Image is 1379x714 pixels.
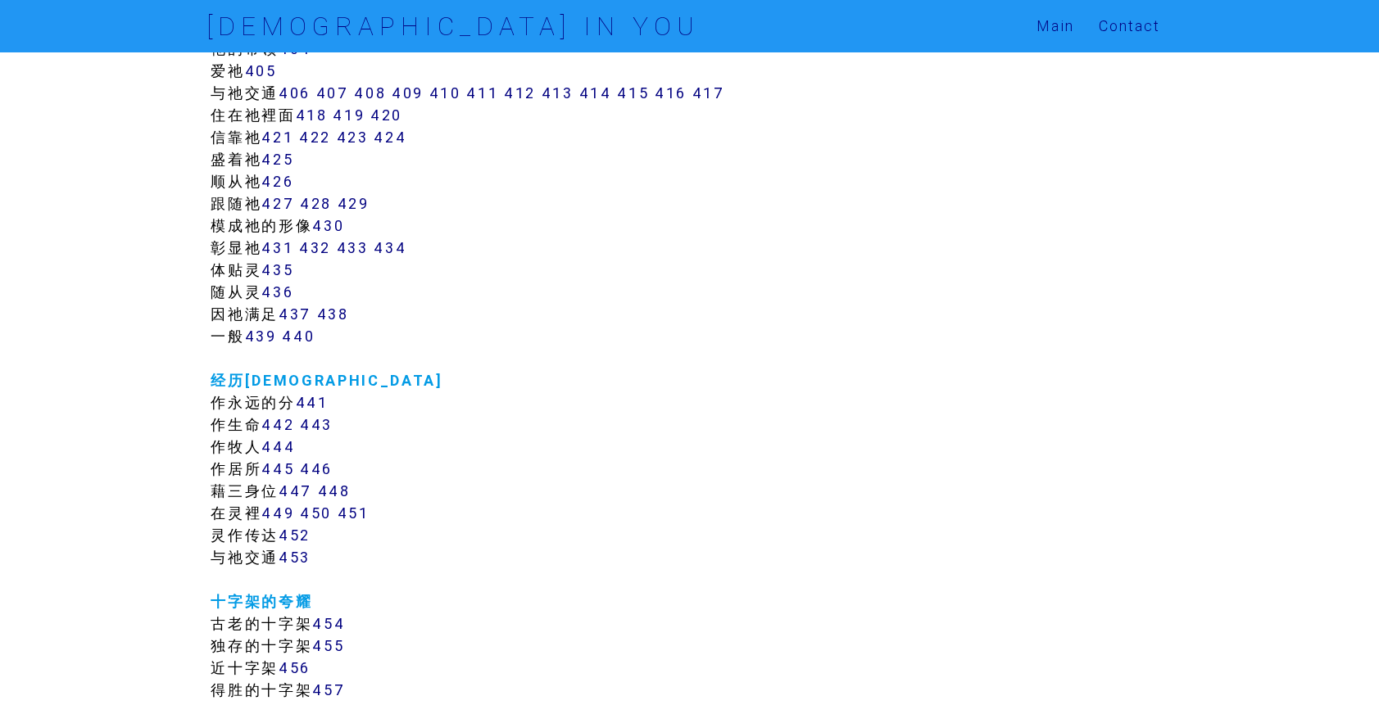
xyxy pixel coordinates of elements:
a: 445 [261,459,294,478]
a: 425 [261,150,293,169]
a: 434 [374,238,406,257]
a: 432 [299,238,331,257]
a: 421 [261,128,293,147]
a: 427 [261,194,294,213]
a: 417 [692,84,725,102]
a: 436 [261,282,293,301]
a: 419 [333,106,365,124]
a: 456 [279,658,311,677]
a: 411 [466,84,498,102]
a: 404 [279,39,311,58]
a: 437 [279,305,311,323]
a: 441 [296,393,329,412]
a: 435 [261,260,293,279]
a: 443 [300,415,333,434]
a: 405 [245,61,277,80]
a: 410 [429,84,461,102]
a: 413 [542,84,574,102]
a: 十字架的夸耀 [211,592,312,611]
iframe: Chat [1309,640,1367,702]
a: 450 [300,504,332,522]
a: 422 [299,128,331,147]
a: 经历[DEMOGRAPHIC_DATA] [211,371,442,390]
a: 438 [317,305,349,323]
a: 420 [370,106,402,124]
a: 439 [245,327,277,346]
a: 426 [261,172,293,191]
a: 414 [579,84,612,102]
a: 407 [316,84,349,102]
a: 428 [300,194,332,213]
a: 451 [338,504,370,522]
a: 442 [261,415,294,434]
a: 415 [617,84,649,102]
a: 429 [338,194,370,213]
a: 452 [279,526,311,545]
a: 406 [279,84,311,102]
a: 455 [312,636,344,655]
a: 446 [300,459,333,478]
a: 408 [354,84,386,102]
a: 416 [655,84,687,102]
a: 433 [337,238,369,257]
a: 444 [261,437,295,456]
a: 409 [392,84,424,102]
a: 424 [374,128,406,147]
a: 440 [282,327,315,346]
a: 412 [504,84,536,102]
a: 449 [261,504,294,522]
a: 454 [312,614,345,633]
a: 448 [318,481,351,500]
a: 457 [312,680,345,699]
a: 430 [312,216,344,235]
a: 431 [261,238,293,257]
a: 453 [279,548,311,567]
a: 447 [279,481,312,500]
a: 418 [296,106,328,124]
a: 423 [337,128,369,147]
